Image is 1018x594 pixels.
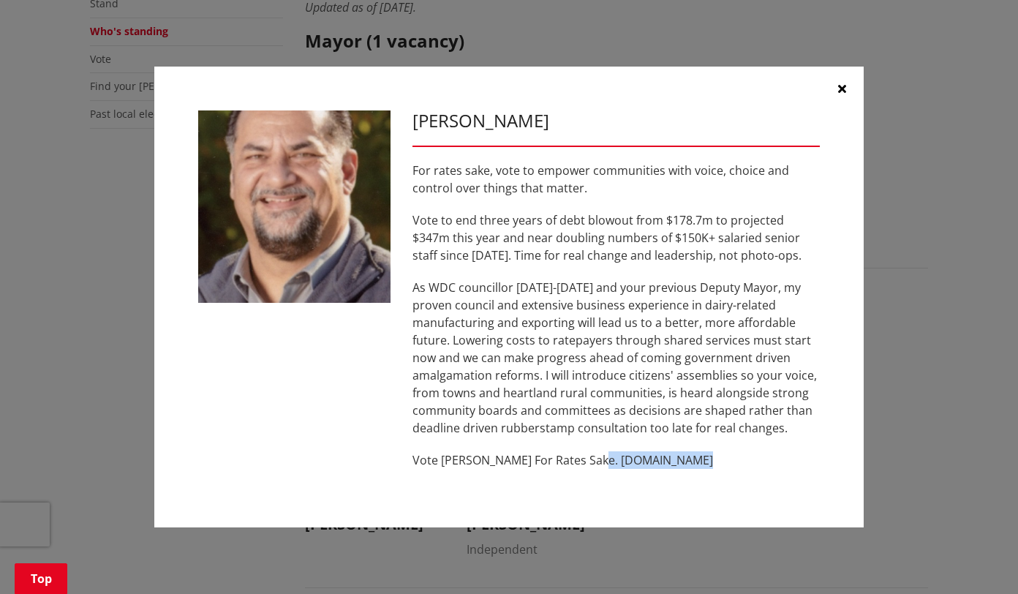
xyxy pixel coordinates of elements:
p: As WDC councillor [DATE]-[DATE] and your previous Deputy Mayor, my proven council and extensive b... [412,279,820,437]
p: Vote to end three years of debt blowout from $178.7m to projected $347m this year and near doubli... [412,211,820,264]
iframe: Messenger Launcher [951,533,1003,585]
img: WO-M__BECH_A__EWN4j [198,110,391,303]
p: Vote [PERSON_NAME] For Rates Sake. [DOMAIN_NAME] [412,451,820,469]
a: Top [15,563,67,594]
h3: [PERSON_NAME] [412,110,820,132]
p: For rates sake, vote to empower communities with voice, choice and control over things that matter. [412,162,820,197]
